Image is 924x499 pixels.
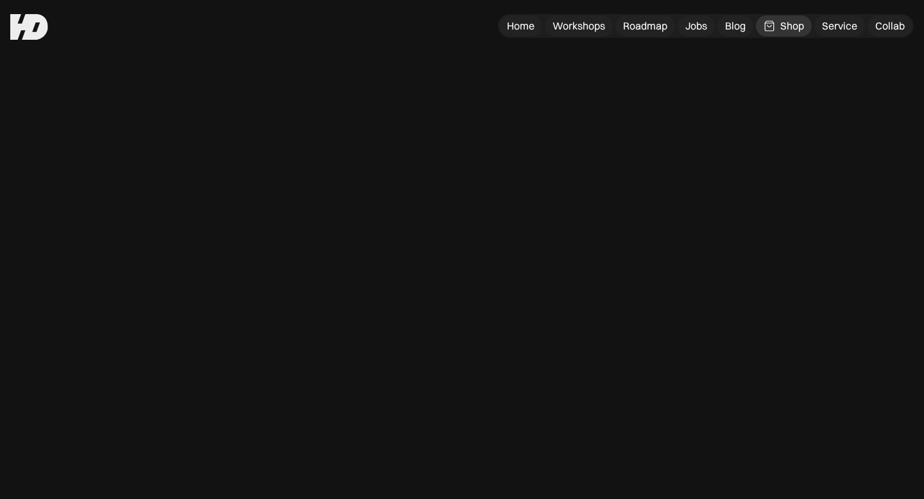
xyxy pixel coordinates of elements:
a: Shop [756,15,812,37]
div: Service [822,19,857,33]
a: Collab [868,15,912,37]
a: Workshops [545,15,613,37]
div: Shop [780,19,804,33]
a: Home [499,15,542,37]
div: Roadmap [623,19,667,33]
div: Home [507,19,535,33]
a: Blog [717,15,753,37]
div: Jobs [685,19,707,33]
a: Roadmap [615,15,675,37]
div: Collab [875,19,905,33]
a: Service [814,15,865,37]
div: Workshops [552,19,605,33]
div: Blog [725,19,746,33]
a: Jobs [678,15,715,37]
